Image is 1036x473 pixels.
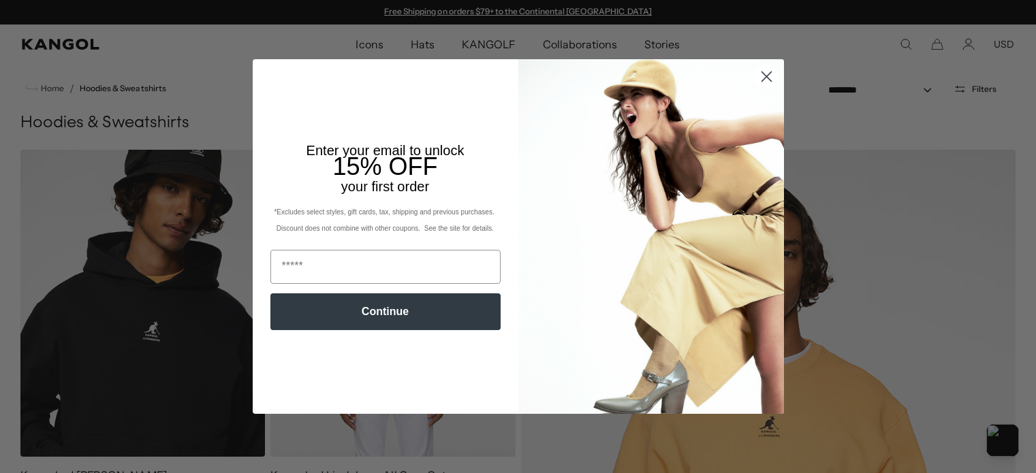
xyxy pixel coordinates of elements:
button: Continue [270,293,501,330]
span: your first order [341,179,429,194]
span: *Excludes select styles, gift cards, tax, shipping and previous purchases. Discount does not comb... [274,208,496,232]
button: Close dialog [755,65,779,88]
img: 93be19ad-e773-4382-80b9-c9d740c9197f.jpeg [518,59,784,413]
input: Email [270,250,501,284]
span: Enter your email to unlock [307,143,465,158]
span: 15% OFF [332,152,437,180]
